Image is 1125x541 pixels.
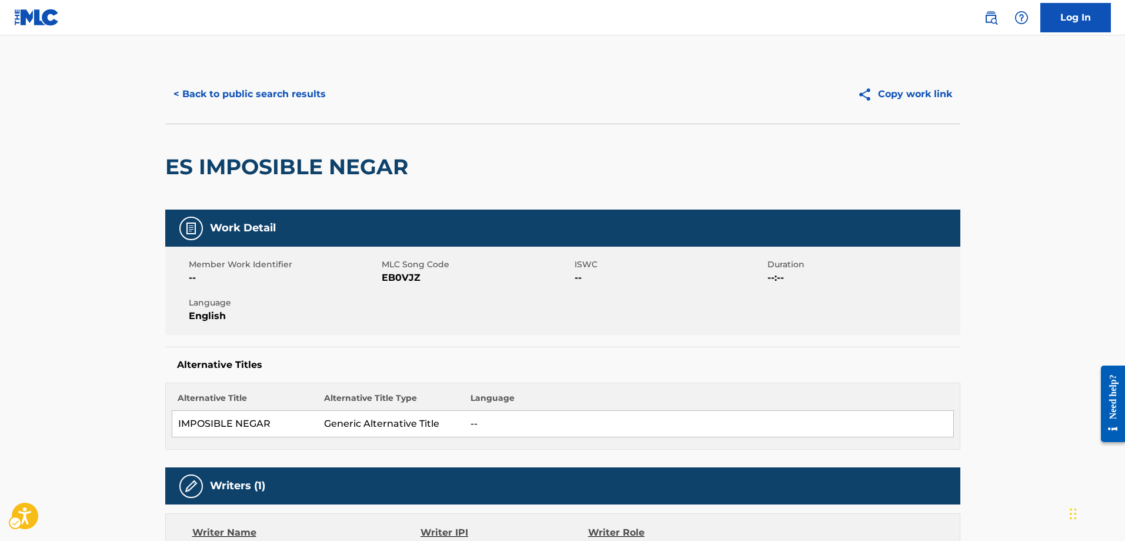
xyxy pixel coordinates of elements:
[14,9,59,26] img: MLC Logo
[984,11,998,25] img: search
[575,271,765,285] span: --
[318,411,465,437] td: Generic Alternative Title
[1066,484,1125,541] iframe: Hubspot Iframe
[172,392,318,411] th: Alternative Title
[857,87,878,102] img: Copy work link
[1014,11,1029,25] img: help
[1066,484,1125,541] div: Chat Widget
[465,392,953,411] th: Language
[767,258,957,271] span: Duration
[575,258,765,271] span: ISWC
[210,479,265,493] h5: Writers (1)
[318,392,465,411] th: Alternative Title Type
[210,221,276,235] h5: Work Detail
[1040,3,1111,32] a: Log In
[192,526,421,540] div: Writer Name
[420,526,588,540] div: Writer IPI
[184,221,198,235] img: Work Detail
[165,154,414,180] h2: ES IMPOSIBLE NEGAR
[382,271,572,285] span: EB0VJZ
[189,271,379,285] span: --
[849,79,960,109] button: Copy work link
[588,526,740,540] div: Writer Role
[177,359,949,371] h5: Alternative Titles
[189,258,379,271] span: Member Work Identifier
[465,411,953,437] td: --
[1070,496,1077,532] div: Drag
[382,258,572,271] span: MLC Song Code
[189,309,379,323] span: English
[184,479,198,493] img: Writers
[172,411,318,437] td: IMPOSIBLE NEGAR
[189,297,379,309] span: Language
[165,79,334,109] button: < Back to public search results
[1092,357,1125,452] iframe: Iframe | Resource Center
[767,271,957,285] span: --:--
